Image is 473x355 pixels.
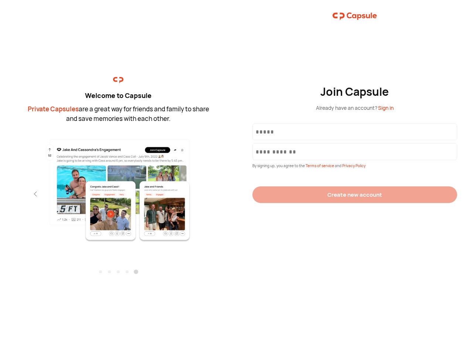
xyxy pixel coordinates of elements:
div: Join Capsule [320,85,389,98]
img: logo [333,9,377,24]
div: Already have an account? [316,104,394,112]
span: Terms of service [306,163,335,168]
div: Welcome to Capsule [26,91,211,101]
div: are a great way for friends and family to share and save memories with each other. [26,104,211,123]
span: Privacy Policy [342,163,365,168]
div: Create new account [327,191,382,199]
img: fifth.png [38,138,199,242]
button: Create new account [252,186,457,203]
span: Sign in [378,104,394,111]
div: By signing up, you agree to the and [252,163,457,169]
img: logo [113,75,123,85]
span: Private Capsules [28,105,79,113]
